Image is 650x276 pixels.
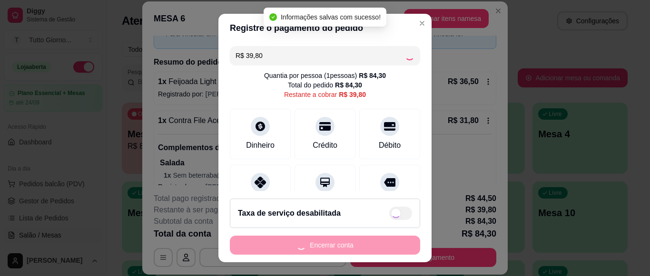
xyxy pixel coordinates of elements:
button: Close [414,16,430,31]
div: Total do pedido [288,80,362,90]
div: Dinheiro [246,140,275,151]
div: Loading [405,51,414,60]
div: R$ 39,80 [339,90,366,99]
div: R$ 84,30 [359,71,386,80]
span: check-circle [269,13,277,21]
h2: Taxa de serviço desabilitada [238,208,341,219]
header: Registre o pagamento do pedido [218,14,432,42]
span: Informações salvas com sucesso! [281,13,381,21]
div: Crédito [313,140,337,151]
div: R$ 84,30 [335,80,362,90]
div: Restante a cobrar [284,90,366,99]
input: Ex.: hambúrguer de cordeiro [236,46,405,65]
div: Débito [379,140,401,151]
div: Quantia por pessoa ( 1 pessoas) [264,71,386,80]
